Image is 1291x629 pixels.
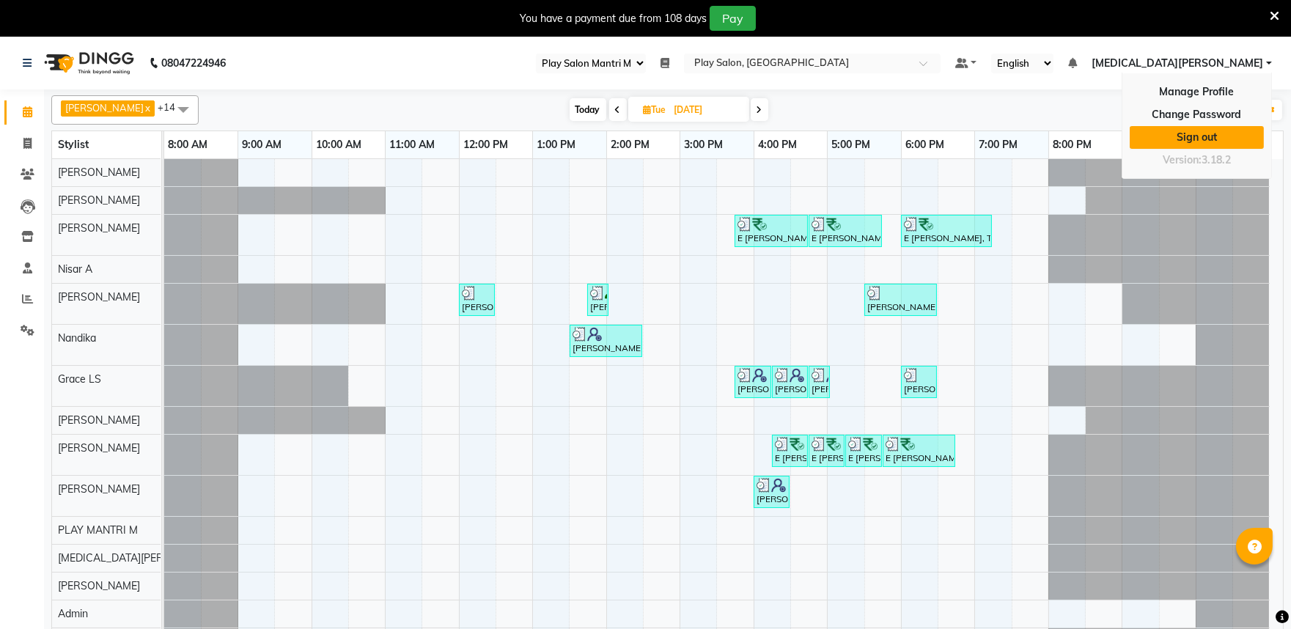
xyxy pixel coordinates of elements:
[736,217,806,245] div: E [PERSON_NAME], TK04, 03:45 PM-04:45 PM, INOA MEN GLOBAL COLOR
[670,99,743,121] input: 2025-09-23
[884,437,954,465] div: E [PERSON_NAME], TK07, 05:45 PM-06:45 PM, Skeyndor Power Oxygen Skin Advanced Programme
[164,134,211,155] a: 8:00 AM
[533,134,579,155] a: 1:00 PM
[58,138,89,151] span: Stylist
[460,134,512,155] a: 12:00 PM
[902,368,935,396] div: [PERSON_NAME] Ms, TK06, 06:00 PM-06:30 PM, Gel Nail Polish Application
[680,134,727,155] a: 3:00 PM
[37,43,138,84] img: logo
[58,413,140,427] span: [PERSON_NAME]
[58,523,138,537] span: PLAY MANTRI M
[58,166,140,179] span: [PERSON_NAME]
[902,217,990,245] div: E [PERSON_NAME], TK07, 06:00 PM-07:15 PM, SYMBIOSE ANTI-DANDRUFF RITUAL - 75 MIN WOMEN
[58,221,140,235] span: [PERSON_NAME]
[975,134,1021,155] a: 7:00 PM
[312,134,365,155] a: 10:00 AM
[158,101,186,113] span: +14
[386,134,438,155] a: 11:00 AM
[571,327,641,355] div: [PERSON_NAME], TK03, 01:30 PM-02:30 PM, Blowdry + shampoo + conditioner [KERASTASE] Long
[736,368,770,396] div: [PERSON_NAME] H, TK05, 03:45 PM-04:15 PM, Classic manicure
[58,579,140,592] span: [PERSON_NAME]
[902,134,948,155] a: 6:00 PM
[460,286,493,314] div: [PERSON_NAME], TK02, 12:00 PM-12:30 PM, FUSIO-DOSE PLUS RITUAL- 30 MIN
[58,482,140,496] span: [PERSON_NAME]
[161,43,226,84] b: 08047224946
[58,372,101,386] span: Grace LS
[1130,103,1264,126] a: Change Password
[607,134,653,155] a: 2:00 PM
[1130,126,1264,149] a: Sign out
[847,437,880,465] div: E [PERSON_NAME], TK04, 05:15 PM-05:45 PM, Skeyndor Eye Contour & lash treatment
[866,286,935,314] div: [PERSON_NAME] Ms, TK06, 05:30 PM-06:30 PM, Hair Cut [DEMOGRAPHIC_DATA] (Head Stylist)
[58,194,140,207] span: [PERSON_NAME]
[58,331,96,345] span: Nandika
[58,290,140,304] span: [PERSON_NAME]
[58,551,223,564] span: [MEDICAL_DATA][PERSON_NAME]
[1130,81,1264,103] a: Manage Profile
[810,368,828,396] div: [PERSON_NAME] H, TK05, 04:45 PM-05:00 PM, Polish Application
[1130,150,1264,171] div: Version:3.18.2
[710,6,756,31] button: Pay
[754,134,801,155] a: 4:00 PM
[238,134,285,155] a: 9:00 AM
[65,102,144,114] span: [PERSON_NAME]
[828,134,874,155] a: 5:00 PM
[755,478,788,506] div: [PERSON_NAME] H, TK05, 04:00 PM-04:30 PM, Gel Nail Polish Application
[570,98,606,121] span: Today
[520,11,707,26] div: You have a payment due from 108 days
[1092,56,1263,71] span: [MEDICAL_DATA][PERSON_NAME]
[1049,134,1095,155] a: 8:00 PM
[589,286,607,314] div: [PERSON_NAME], TK01, 01:45 PM-02:00 PM, Hair Consultation
[810,437,843,465] div: E [PERSON_NAME], TK04, 04:45 PM-05:15 PM, Skeyndor Eye Contour & lash treatment
[58,262,92,276] span: Nisar A
[640,104,670,115] span: Tue
[810,217,880,245] div: E [PERSON_NAME], TK04, 04:45 PM-05:45 PM, Hair Cut Men (Senior stylist)
[773,437,806,465] div: E [PERSON_NAME], TK04, 04:15 PM-04:45 PM, Detan face & Neck
[58,441,140,455] span: [PERSON_NAME]
[144,102,150,114] a: x
[773,368,806,396] div: [PERSON_NAME] H, TK05, 04:15 PM-04:45 PM, Gel Nail Polish Removal
[58,607,88,620] span: Admin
